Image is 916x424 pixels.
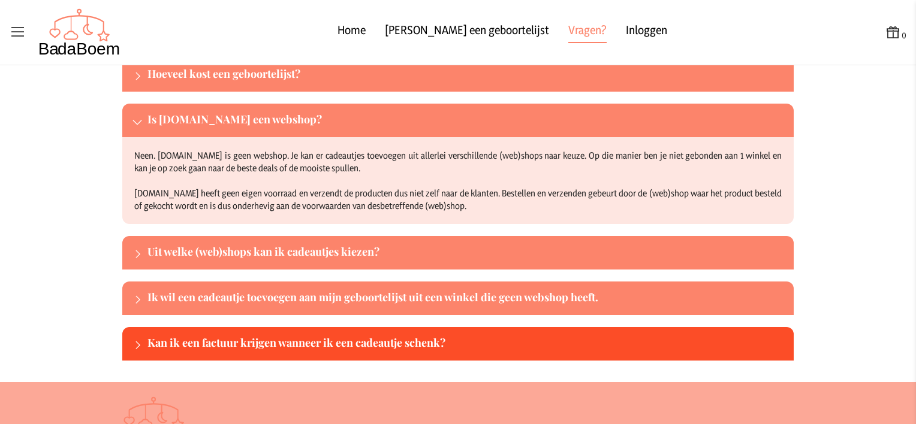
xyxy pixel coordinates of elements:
[338,22,366,43] a: Home
[626,22,667,43] a: Inloggen
[147,111,789,130] div: Is [DOMAIN_NAME] een webshop?
[147,289,789,308] div: Ik wil een cadeautje toevoegen aan mijn geboortelijst uit een winkel die geen webshop heeft.
[568,22,607,43] a: Vragen?
[147,243,789,262] div: Uit welke (web)shops kan ik cadeautjes kiezen?
[885,24,906,41] button: 0
[147,65,789,84] div: Hoeveel kost een geboortelijst?
[38,8,120,56] img: Badaboem
[122,137,794,224] div: Neen. [DOMAIN_NAME] is geen webshop. Je kan er cadeautjes toevoegen uit allerlei verschillende (w...
[147,334,789,353] div: Kan ik een factuur krijgen wanneer ik een cadeautje schenk?
[385,22,549,43] a: [PERSON_NAME] een geboortelijst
